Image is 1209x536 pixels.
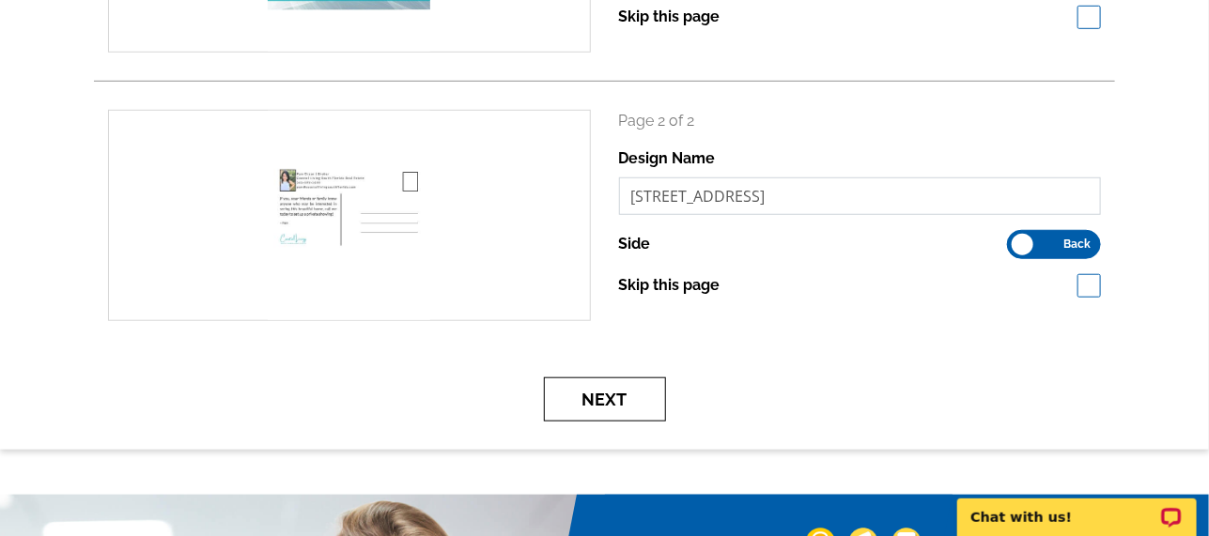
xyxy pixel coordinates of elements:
p: Page 2 of 2 [619,110,1102,132]
label: Skip this page [619,6,721,28]
label: Skip this page [619,274,721,297]
label: Side [619,233,651,255]
span: Back [1063,239,1091,249]
button: Next [544,377,666,421]
input: File Name [619,177,1102,215]
iframe: LiveChat chat widget [945,477,1209,536]
label: Design Name [619,147,716,170]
